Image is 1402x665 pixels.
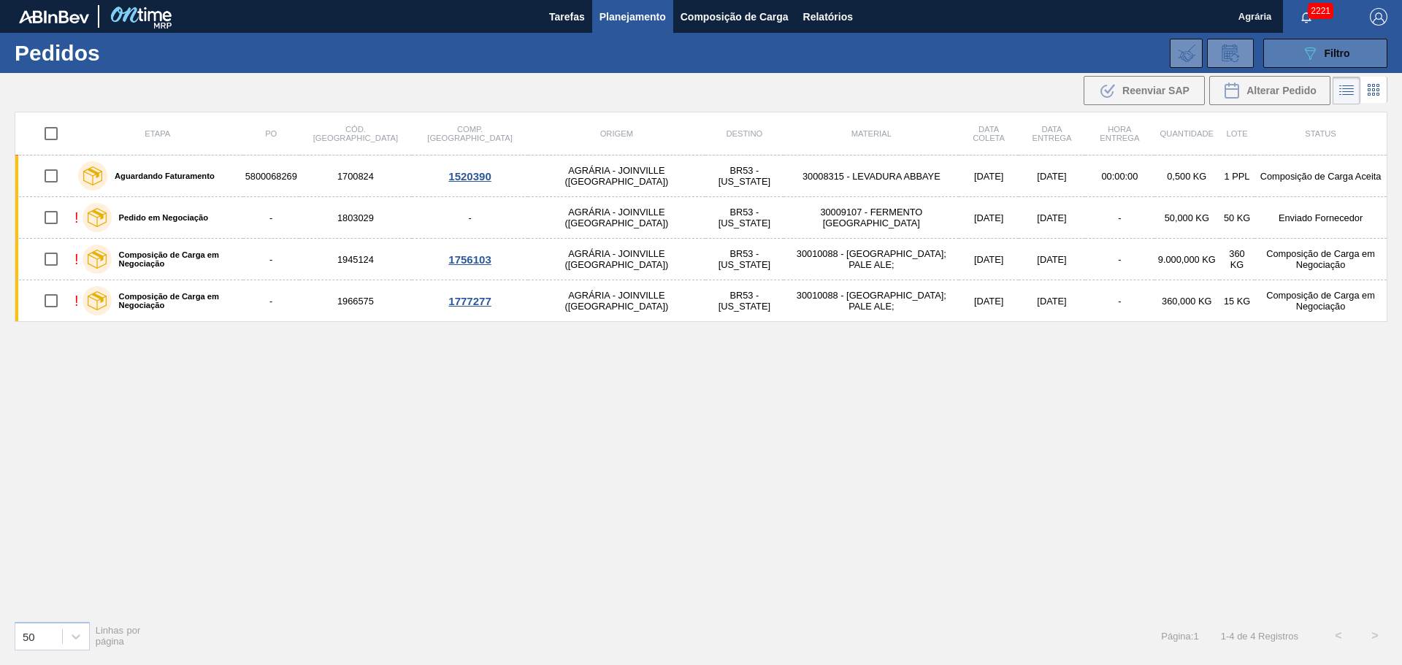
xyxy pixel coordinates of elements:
span: Cód. [GEOGRAPHIC_DATA] [313,125,398,142]
span: Filtro [1325,47,1350,59]
a: !Pedido em Negociação-1803029-AGRÁRIA - JOINVILLE ([GEOGRAPHIC_DATA])BR53 - [US_STATE]30009107 - ... [15,197,1387,239]
div: ! [74,210,79,226]
td: 1966575 [299,280,412,322]
div: 50 [23,630,35,642]
td: 9.000,000 KG [1154,239,1219,280]
td: AGRÁRIA - JOINVILLE ([GEOGRAPHIC_DATA]) [528,280,705,322]
div: Solicitação de Revisão de Pedidos [1207,39,1254,68]
td: AGRÁRIA - JOINVILLE ([GEOGRAPHIC_DATA]) [528,239,705,280]
button: > [1357,618,1393,654]
div: ! [74,293,79,310]
span: Reenviar SAP [1122,85,1190,96]
div: Alterar Pedido [1209,76,1330,105]
td: Composição de Carga em Negociação [1254,239,1387,280]
td: 50 KG [1219,197,1254,239]
span: Planejamento [600,8,666,26]
label: Composição de Carga em Negociação [112,250,237,268]
div: ! [74,251,79,268]
td: BR53 - [US_STATE] [705,239,784,280]
span: Linhas por página [96,625,141,647]
td: 1700824 [299,155,412,197]
a: !Composição de Carga em Negociação-1966575AGRÁRIA - JOINVILLE ([GEOGRAPHIC_DATA])BR53 - [US_STATE... [15,280,1387,322]
div: 1777277 [414,295,526,307]
img: TNhmsLtSVTkK8tSr43FrP2fwEKptu5GPRR3wAAAABJRU5ErkJggg== [19,10,89,23]
td: - [243,239,299,280]
span: Tarefas [549,8,585,26]
td: - [1085,239,1154,280]
div: Visão em Lista [1333,77,1360,104]
div: 1756103 [414,253,526,266]
td: 5800068269 [243,155,299,197]
td: [DATE] [1019,239,1085,280]
td: 30008315 - LEVADURA ABBAYE [784,155,959,197]
span: Origem [600,129,633,138]
span: Relatórios [803,8,853,26]
td: 360 KG [1219,239,1254,280]
span: Status [1305,129,1336,138]
td: Composição de Carga Aceita [1254,155,1387,197]
td: AGRÁRIA - JOINVILLE ([GEOGRAPHIC_DATA]) [528,197,705,239]
button: < [1320,618,1357,654]
td: 30010088 - [GEOGRAPHIC_DATA]; PALE ALE; [784,280,959,322]
td: [DATE] [959,239,1018,280]
td: Composição de Carga em Negociação [1254,280,1387,322]
a: Aguardando Faturamento58000682691700824AGRÁRIA - JOINVILLE ([GEOGRAPHIC_DATA])BR53 - [US_STATE]30... [15,155,1387,197]
td: BR53 - [US_STATE] [705,197,784,239]
div: Reenviar SAP [1084,76,1205,105]
span: Página : 1 [1161,631,1198,642]
span: Data entrega [1032,125,1071,142]
td: 0,500 KG [1154,155,1219,197]
td: - [1085,197,1154,239]
td: BR53 - [US_STATE] [705,155,784,197]
span: Comp. [GEOGRAPHIC_DATA] [427,125,512,142]
button: Filtro [1263,39,1387,68]
td: - [243,197,299,239]
span: Quantidade [1160,129,1214,138]
td: 1803029 [299,197,412,239]
span: 1 - 4 de 4 Registros [1221,631,1298,642]
td: - [412,197,528,239]
td: BR53 - [US_STATE] [705,280,784,322]
td: AGRÁRIA - JOINVILLE ([GEOGRAPHIC_DATA]) [528,155,705,197]
span: Etapa [145,129,170,138]
a: !Composição de Carga em Negociação-1945124AGRÁRIA - JOINVILLE ([GEOGRAPHIC_DATA])BR53 - [US_STATE... [15,239,1387,280]
td: 50,000 KG [1154,197,1219,239]
span: Alterar Pedido [1246,85,1317,96]
div: 1520390 [414,170,526,182]
span: Destino [727,129,763,138]
label: Aguardando Faturamento [107,172,215,180]
td: [DATE] [959,197,1018,239]
label: Composição de Carga em Negociação [112,292,237,310]
button: Notificações [1283,7,1330,27]
td: 00:00:00 [1085,155,1154,197]
span: Data coleta [973,125,1005,142]
td: - [1085,280,1154,322]
td: Enviado Fornecedor [1254,197,1387,239]
td: [DATE] [959,155,1018,197]
label: Pedido em Negociação [112,213,208,222]
h1: Pedidos [15,45,233,61]
td: 30010088 - [GEOGRAPHIC_DATA]; PALE ALE; [784,239,959,280]
td: - [243,280,299,322]
td: [DATE] [959,280,1018,322]
span: 2221 [1308,3,1333,19]
img: Logout [1370,8,1387,26]
span: Hora Entrega [1100,125,1139,142]
td: [DATE] [1019,197,1085,239]
div: Visão em Cards [1360,77,1387,104]
td: 1 PPL [1219,155,1254,197]
td: [DATE] [1019,155,1085,197]
td: 360,000 KG [1154,280,1219,322]
span: Material [851,129,892,138]
td: 30009107 - FERMENTO [GEOGRAPHIC_DATA] [784,197,959,239]
span: Composição de Carga [681,8,789,26]
td: [DATE] [1019,280,1085,322]
td: 1945124 [299,239,412,280]
td: 15 KG [1219,280,1254,322]
span: Lote [1226,129,1247,138]
span: PO [265,129,277,138]
div: Importar Negociações dos Pedidos [1170,39,1203,68]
